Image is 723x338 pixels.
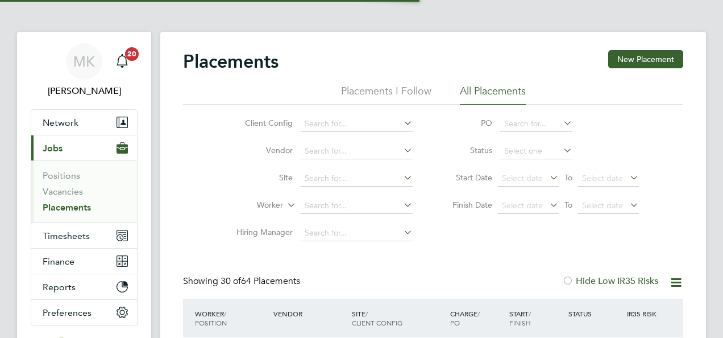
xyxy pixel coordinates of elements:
[441,172,492,183] label: Start Date
[341,84,431,105] li: Placements I Follow
[31,160,137,222] div: Jobs
[301,143,413,159] input: Search for...
[502,200,543,211] span: Select date
[43,230,90,241] span: Timesheets
[624,303,663,324] div: IR35 Risk
[301,171,413,187] input: Search for...
[441,200,492,210] label: Finish Date
[31,135,137,160] button: Jobs
[450,309,480,327] span: / PO
[195,309,227,327] span: / Position
[221,275,241,287] span: 30 of
[460,84,526,105] li: All Placements
[506,303,566,333] div: Start
[227,172,293,183] label: Site
[183,50,279,73] h2: Placements
[301,116,413,132] input: Search for...
[441,145,492,155] label: Status
[111,43,134,80] a: 20
[31,84,138,98] span: Megan Knowles
[31,223,137,248] button: Timesheets
[43,256,74,267] span: Finance
[502,173,543,183] span: Select date
[500,116,572,132] input: Search for...
[447,303,506,333] div: Charge
[43,282,76,292] span: Reports
[125,47,139,61] span: 20
[271,303,349,324] div: Vendor
[31,249,137,274] button: Finance
[43,117,78,128] span: Network
[43,143,63,154] span: Jobs
[227,118,293,128] label: Client Config
[562,275,658,287] label: Hide Low IR35 Risks
[500,143,572,159] input: Select one
[582,200,623,211] span: Select date
[561,197,576,212] span: To
[441,118,492,128] label: PO
[582,173,623,183] span: Select date
[43,170,80,181] a: Positions
[31,274,137,299] button: Reports
[509,309,531,327] span: / Finish
[561,170,576,185] span: To
[352,309,402,327] span: / Client Config
[301,225,413,241] input: Search for...
[227,145,293,155] label: Vendor
[183,275,302,287] div: Showing
[31,43,138,98] a: MK[PERSON_NAME]
[31,110,137,135] button: Network
[221,275,300,287] span: 64 Placements
[349,303,447,333] div: Site
[218,200,283,211] label: Worker
[227,227,293,237] label: Hiring Manager
[566,303,625,324] div: Status
[43,307,92,318] span: Preferences
[192,303,271,333] div: Worker
[73,54,95,69] span: MK
[31,300,137,325] button: Preferences
[43,186,83,197] a: Vacancies
[608,50,683,68] button: New Placement
[43,202,91,213] a: Placements
[301,198,413,214] input: Search for...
